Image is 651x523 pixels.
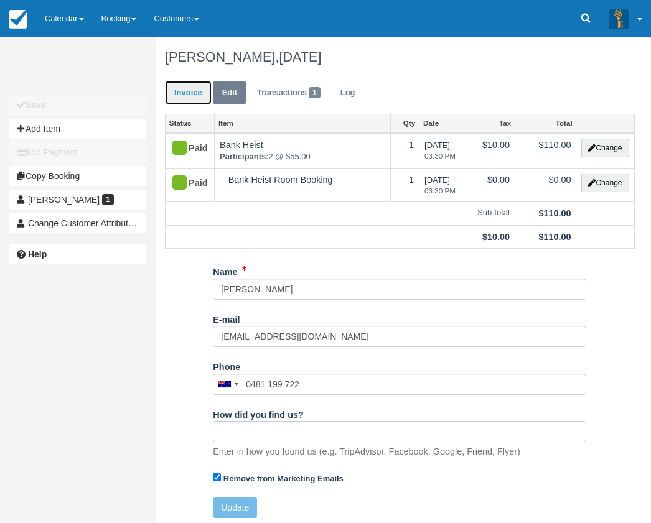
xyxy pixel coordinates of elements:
[28,249,47,259] b: Help
[461,114,515,132] a: Tax
[331,81,365,105] a: Log
[419,114,461,132] a: Date
[515,114,576,132] a: Total
[538,208,571,218] strong: $110.00
[215,114,390,132] a: Item
[391,114,419,132] a: Qty
[171,207,510,219] em: Sub-total
[28,218,140,228] span: Change Customer Attribution
[213,309,240,326] label: E-mail
[171,139,199,159] div: Paid
[220,152,268,161] strong: Participants
[213,404,304,422] label: How did you find us?
[309,87,321,98] span: 1
[9,190,146,210] a: [PERSON_NAME] 1
[213,261,237,279] label: Name
[213,473,221,481] input: Remove from Marketing Emails
[165,81,212,105] a: Invoice
[171,174,199,193] div: Paid
[581,174,629,192] button: Change
[515,133,576,169] td: $110.00
[515,168,576,201] td: $0.00
[248,81,330,105] a: Transactions1
[424,175,456,197] span: [DATE]
[279,49,321,65] span: [DATE]
[26,100,46,110] b: Save
[213,374,242,394] div: Australia: +61
[102,194,114,205] span: 1
[609,9,629,29] img: A3
[581,139,629,157] button: Change
[223,474,344,483] strong: Remove from Marketing Emails
[213,497,257,518] button: Update
[461,168,515,201] td: $0.00
[482,232,510,242] strong: $10.00
[213,445,520,458] p: Enter in how you found us (e.g. TripAdvisor, Facebook, Google, Friend, Flyer)
[215,168,391,201] td: Bank Heist Room Booking
[424,151,456,162] em: 03:30 PM
[166,114,214,132] a: Status
[9,166,146,186] button: Copy Booking
[9,95,146,115] button: Save
[215,133,391,169] td: Bank Heist
[424,141,456,162] span: [DATE]
[9,142,146,162] button: Add Payment
[461,133,515,169] td: $10.00
[9,213,146,233] button: Change Customer Attribution
[213,356,240,374] label: Phone
[391,168,419,201] td: 1
[391,133,419,169] td: 1
[165,50,635,65] h1: [PERSON_NAME],
[28,195,100,205] span: [PERSON_NAME]
[9,244,146,264] a: Help
[213,81,246,105] a: Edit
[220,151,385,163] em: 2 @ $55.00
[538,232,571,242] strong: $110.00
[9,119,146,139] button: Add Item
[424,186,456,197] em: 03:30 PM
[9,10,27,29] img: checkfront-main-nav-mini-logo.png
